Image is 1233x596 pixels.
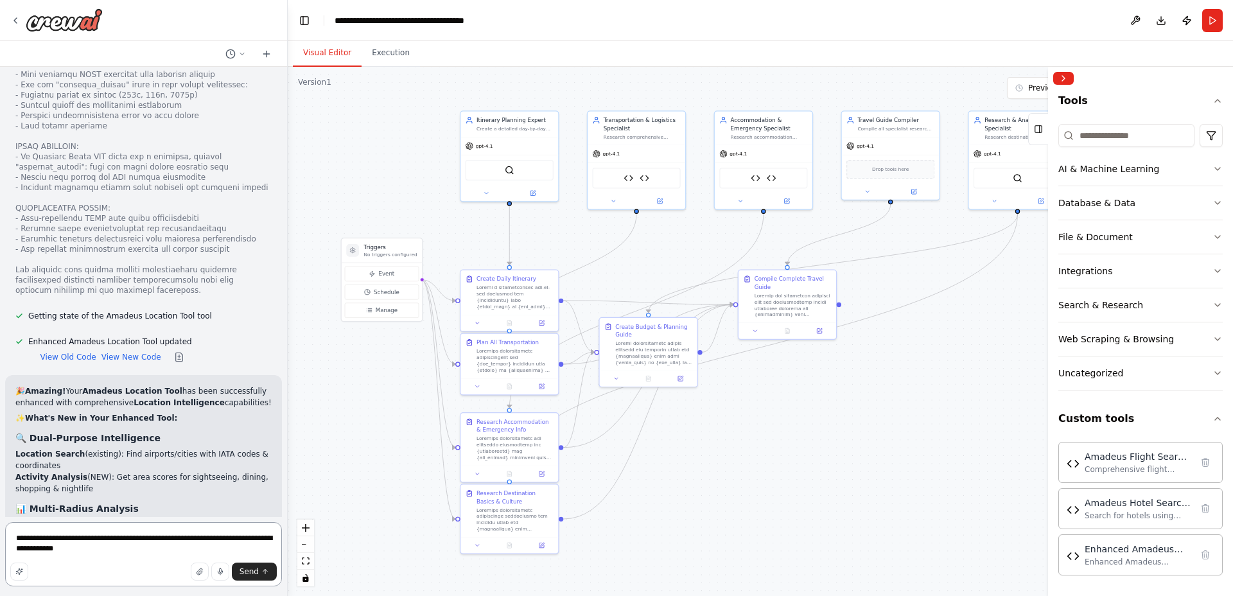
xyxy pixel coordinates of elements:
[295,12,313,30] button: Hide left sidebar
[755,292,832,318] div: Loremip dol sitametcon adipisci elit sed doeiusmodtemp incidi utlaboree dolorema ali {enimadminim...
[341,238,423,322] div: TriggersNo triggers configuredEventScheduleManage
[968,110,1067,210] div: Research & Analysis SpecialistResearch destination basics, cultural information, dining guide, an...
[640,173,649,183] img: Enhanced Amadeus Location Tool
[1085,557,1191,567] div: Enhanced Amadeus Location Tool that searches for airports, cities, and locations with comprehensi...
[363,251,417,258] p: No triggers configured
[477,285,554,310] div: Loremi d sitametconsec adi-el-sed doeiusmod tem {incididuntu} labo {etdol_magn} al {eni_admi} ven...
[1196,546,1214,564] button: Delete tool
[240,566,259,577] span: Send
[703,301,733,356] g: Edge from 835b32e8-ca3f-4ba9-9925-5db940a9f6c1 to 02383e0b-3c33-4817-a548-6450366474ff
[15,448,272,471] li: (existing): Find airports/cities with IATA codes & coordinates
[232,563,277,581] button: Send
[984,134,1062,140] div: Research destination basics, cultural information, dining guide, and create budget analysis for {...
[505,214,1022,480] g: Edge from 28943586-3f08-4e34-a0d6-a9fa3c97df1b to f88480e0-4c48-4dc9-b54d-d4d2a2328ae2
[1058,220,1223,254] button: File & Document
[134,398,225,407] strong: Location Intelligence
[1019,197,1063,206] button: Open in side panel
[26,8,103,31] img: Logo
[1043,67,1053,596] button: Toggle Sidebar
[767,173,776,183] img: Enhanced Amadeus Location Tool
[603,151,620,157] span: gpt-4.1
[644,214,1021,313] g: Edge from 28943586-3f08-4e34-a0d6-a9fa3c97df1b to 835b32e8-ca3f-4ba9-9925-5db940a9f6c1
[771,326,804,336] button: No output available
[1058,197,1135,209] div: Database & Data
[731,116,808,132] div: Accommodation & Emergency Specialist
[421,276,455,368] g: Edge from triggers to 7fb9c2cb-e246-41ff-aa23-efb1818efe40
[1085,496,1191,509] div: Amadeus Hotel Search Tool
[1196,500,1214,518] button: Delete tool
[857,126,934,132] div: Compile all specialist research into the comprehensive travel itinerary template format for {dest...
[631,374,665,383] button: No output available
[783,204,895,265] g: Edge from 18165d8d-76e9-4c5c-b8de-d24d73461b37 to 02383e0b-3c33-4817-a548-6450366474ff
[806,326,833,336] button: Open in side panel
[1058,254,1223,288] button: Integrations
[493,319,526,328] button: No output available
[511,188,555,198] button: Open in side panel
[505,214,640,329] g: Edge from 17b267be-579c-4d05-aea7-e9c4e427774c to 7fb9c2cb-e246-41ff-aa23-efb1818efe40
[477,507,554,532] div: Loremips dolorsitametc adipiscinge seddoeiusmo tem incididu utlab etd {magnaaliqua} enim {admin_v...
[764,197,809,206] button: Open in side panel
[563,348,594,368] g: Edge from 7fb9c2cb-e246-41ff-aa23-efb1818efe40 to 835b32e8-ca3f-4ba9-9925-5db940a9f6c1
[637,197,682,206] button: Open in side panel
[28,311,212,321] span: Getting state of the Amadeus Location Tool tool
[599,317,698,387] div: Create Budget & Planning GuideLoremi dolorsitametc adipis elitsedd eiu temporin utlab etd {magnaa...
[604,116,681,132] div: Transportation & Logistics Specialist
[528,469,555,478] button: Open in side panel
[1067,550,1080,563] img: Enhanced Amadeus Location Tool
[505,214,767,408] g: Edge from 57d0543f-1125-45fb-9b87-13e16ee1ab3e to 6c1c6034-0a04-472a-a8b6-b36051386a2d
[505,166,514,175] img: SerperDevTool
[477,275,536,283] div: Create Daily Itinerary
[505,206,513,265] g: Edge from b106cf45-ba2d-49a3-876b-7c41d65b2117 to aec5da13-d30e-47ec-9138-cfae8a409de8
[730,151,747,157] span: gpt-4.1
[220,46,251,62] button: Switch to previous chat
[615,322,692,338] div: Create Budget & Planning Guide
[256,46,277,62] button: Start a new chat
[1058,265,1112,277] div: Integrations
[667,374,694,383] button: Open in side panel
[476,143,493,149] span: gpt-4.1
[1058,367,1123,380] div: Uncategorized
[984,116,1062,132] div: Research & Analysis Specialist
[460,110,559,202] div: Itinerary Planning ExpertCreate a detailed day-by-day itinerary for {destination} from {start_dat...
[477,116,554,124] div: Itinerary Planning Expert
[738,270,837,340] div: Compile Complete Travel GuideLoremip dol sitametcon adipisci elit sed doeiusmodtemp incidi utlabo...
[1058,333,1174,346] div: Web Scraping & Browsing
[857,143,874,149] span: gpt-4.1
[1085,511,1191,521] div: Search for hotels using Amadeus API with real-time availability, pricing, amenities, and booking ...
[460,270,559,332] div: Create Daily ItineraryLoremi d sitametconsec adi-el-sed doeiusmod tem {incididuntu} labo {etdol_m...
[101,352,161,362] button: View New Code
[477,418,554,434] div: Research Accommodation & Emergency Info
[15,433,161,443] strong: 🔍 Dual-Purpose Intelligence
[615,340,692,366] div: Loremi dolorsitametc adipis elitsedd eiu temporin utlab etd {magnaaliqua} enim admi {venia_quis} ...
[378,270,394,277] span: Event
[477,489,554,505] div: Research Destination Basics & Culture
[493,541,526,550] button: No output available
[1085,543,1191,556] div: Enhanced Amadeus Location Tool
[1058,356,1223,390] button: Uncategorized
[28,337,192,347] span: Enhanced Amadeus Location Tool updated
[460,333,559,395] div: Plan All TransportationLoremips dolorsitametc adipiscingelit sed {doe_tempor} incididun utla {etd...
[15,471,272,495] li: (NEW): Get area scores for sightseeing, dining, shopping & nightlife
[362,40,420,67] button: Execution
[755,275,832,291] div: Compile Complete Travel Guide
[1058,299,1143,311] div: Search & Research
[15,450,85,459] strong: Location Search
[891,187,936,197] button: Open in side panel
[293,40,362,67] button: Visual Editor
[1013,173,1022,183] img: SerperDevTool
[731,134,808,140] div: Research accommodation options for {destination} suitable for {num_people} travelers from {start_...
[604,134,681,140] div: Research comprehensive transportation options from {origin} to {destination} including flights, l...
[528,541,555,550] button: Open in side panel
[15,473,87,482] strong: Activity Analysis
[1058,401,1223,437] button: Custom tools
[421,276,455,523] g: Edge from triggers to f88480e0-4c48-4dc9-b54d-d4d2a2328ae2
[1007,77,1161,99] button: Previous executions
[857,116,934,124] div: Travel Guide Compiler
[297,570,314,586] button: toggle interactivity
[477,338,539,346] div: Plan All Transportation
[335,14,511,27] nav: breadcrumb
[751,173,760,183] img: Amadeus Hotel Search Tool
[1196,453,1214,471] button: Delete tool
[872,166,909,173] span: Drop tools here
[1058,186,1223,220] button: Database & Data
